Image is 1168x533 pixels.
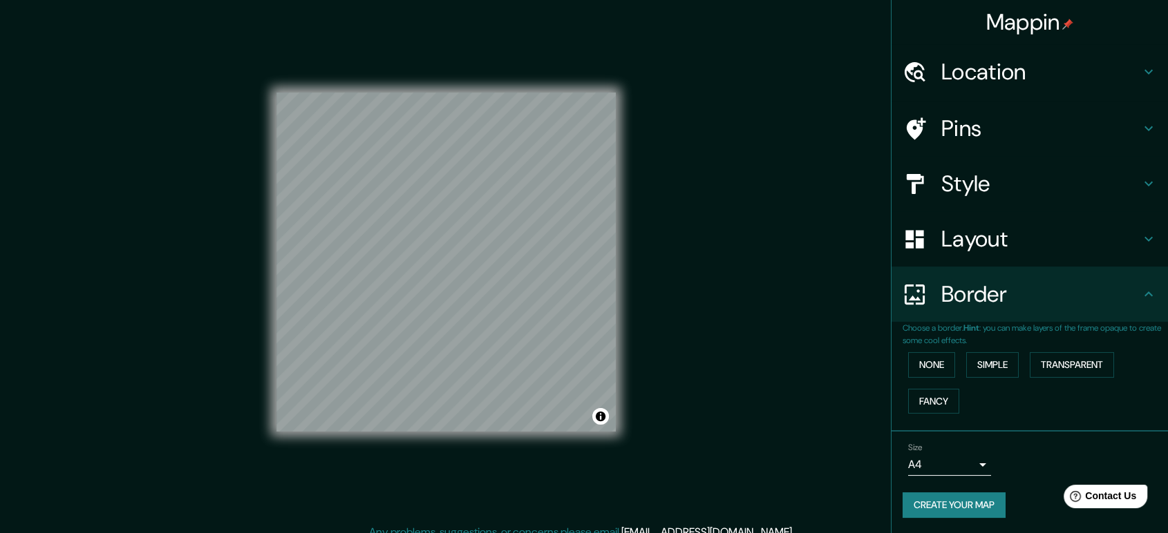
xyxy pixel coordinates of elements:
h4: Pins [941,115,1140,142]
div: Style [892,156,1168,211]
h4: Style [941,170,1140,197]
button: Simple [966,352,1019,378]
button: Create your map [903,492,1006,518]
iframe: Help widget launcher [1045,479,1153,518]
h4: Location [941,58,1140,86]
label: Size [908,442,923,454]
div: A4 [908,454,991,476]
img: pin-icon.png [1062,19,1073,30]
button: Transparent [1030,352,1114,378]
h4: Mappin [986,8,1074,36]
h4: Layout [941,225,1140,253]
canvas: Map [276,93,616,432]
div: Layout [892,211,1168,266]
h4: Border [941,280,1140,308]
div: Border [892,266,1168,322]
button: None [908,352,955,378]
button: Fancy [908,389,959,414]
p: Choose a border. : you can make layers of the frame opaque to create some cool effects. [903,322,1168,347]
div: Location [892,44,1168,99]
div: Pins [892,101,1168,156]
b: Hint [963,322,979,333]
button: Toggle attribution [592,408,609,425]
